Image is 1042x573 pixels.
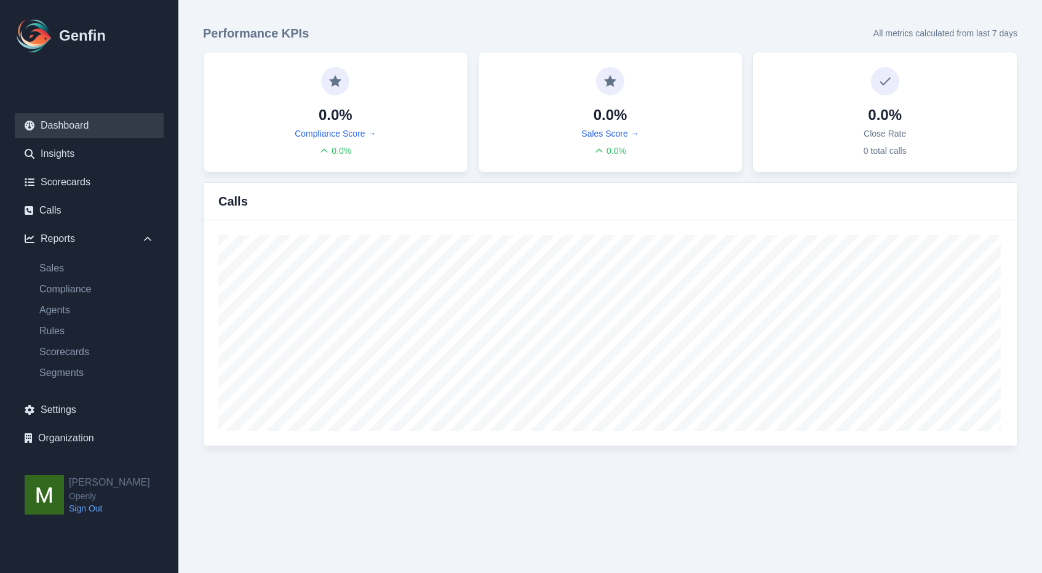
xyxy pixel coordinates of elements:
a: Calls [15,198,164,223]
a: Rules [30,324,164,339]
a: Compliance [30,282,164,297]
h3: Calls [218,193,248,210]
a: Insights [15,142,164,166]
p: Close Rate [864,127,906,140]
h4: 0.0% [868,105,902,125]
a: Compliance Score → [295,127,376,140]
div: 0.0 % [594,145,626,157]
a: Segments [30,366,164,380]
a: Settings [15,398,164,422]
a: Agents [30,303,164,318]
h4: 0.0% [319,105,352,125]
a: Sales Score → [581,127,638,140]
a: Scorecards [15,170,164,194]
img: Mike Acquaviva [25,475,64,515]
a: Dashboard [15,113,164,138]
a: Scorecards [30,345,164,359]
div: 0.0 % [319,145,351,157]
img: Logo [15,16,54,55]
h3: Performance KPIs [203,25,309,42]
span: Openly [69,490,150,502]
p: 0 total calls [864,145,907,157]
a: Organization [15,426,164,451]
a: Sign Out [69,502,150,515]
h4: 0.0% [594,105,627,125]
div: Reports [15,226,164,251]
a: Sales [30,261,164,276]
p: All metrics calculated from last 7 days [873,27,1017,39]
h1: Genfin [59,26,106,46]
h2: [PERSON_NAME] [69,475,150,490]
